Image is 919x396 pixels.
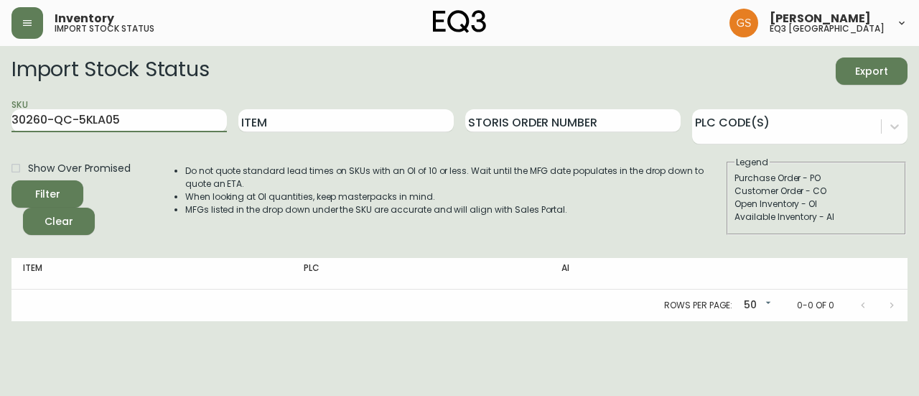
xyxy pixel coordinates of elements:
[292,258,549,290] th: PLC
[738,294,774,318] div: 50
[11,258,292,290] th: Item
[770,13,871,24] span: [PERSON_NAME]
[11,180,83,208] button: Filter
[55,24,154,33] h5: import stock status
[734,156,770,169] legend: Legend
[734,198,898,211] div: Open Inventory - OI
[729,9,758,37] img: 6b403d9c54a9a0c30f681d41f5fc2571
[664,299,732,312] p: Rows per page:
[770,24,885,33] h5: eq3 [GEOGRAPHIC_DATA]
[797,299,834,312] p: 0-0 of 0
[847,63,896,80] span: Export
[734,172,898,185] div: Purchase Order - PO
[28,161,131,176] span: Show Over Promised
[433,10,486,33] img: logo
[734,211,898,224] div: Available Inventory - AI
[550,258,755,290] th: AI
[23,208,95,235] button: Clear
[34,213,83,231] span: Clear
[185,203,725,216] li: MFGs listed in the drop down under the SKU are accurate and will align with Sales Portal.
[185,165,725,190] li: Do not quote standard lead times on SKUs with an OI of 10 or less. Wait until the MFG date popula...
[185,190,725,203] li: When looking at OI quantities, keep masterpacks in mind.
[55,13,114,24] span: Inventory
[836,57,908,85] button: Export
[11,57,209,85] h2: Import Stock Status
[734,185,898,198] div: Customer Order - CO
